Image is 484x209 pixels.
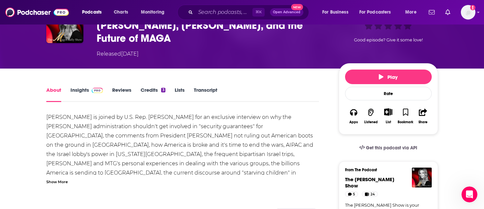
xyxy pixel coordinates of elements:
[362,191,378,197] a: 24
[77,7,110,18] button: open menu
[443,7,453,18] a: Show notifications dropdown
[270,8,303,16] button: Open AdvancedNew
[386,120,391,124] div: List
[414,104,431,128] button: Share
[371,191,375,198] span: 24
[136,7,173,18] button: open menu
[5,6,69,19] img: Podchaser - Follow, Share and Rate Podcasts
[345,176,394,189] a: The Megyn Kelly Show
[353,191,355,198] span: 5
[46,6,83,43] img: Rep. Marjorie Taylor Greene on Secrets of DC, the Israel Lobby, Jasmine Crockett, and the Future ...
[322,8,348,17] span: For Business
[161,88,165,92] div: 3
[426,7,437,18] a: Show notifications dropdown
[405,8,417,17] span: More
[291,4,303,10] span: New
[379,104,397,128] div: Show More ButtonList
[362,104,379,128] button: Listened
[461,5,475,20] button: Show profile menu
[92,88,103,93] img: Podchaser Pro
[110,7,132,18] a: Charts
[359,8,391,17] span: For Podcasters
[345,191,358,197] a: 5
[46,87,61,102] a: About
[354,37,423,42] span: Good episode? Give it some love!
[175,87,185,102] a: Lists
[354,140,423,156] a: Get this podcast via API
[462,186,477,202] iframe: Intercom live chat
[70,87,103,102] a: InsightsPodchaser Pro
[470,5,475,10] svg: Add a profile image
[318,7,357,18] button: open menu
[141,8,164,17] span: Monitoring
[184,5,315,20] div: Search podcasts, credits, & more...
[252,8,265,17] span: ⌘ K
[345,87,432,100] div: Rate
[355,7,401,18] button: open menu
[366,145,417,151] span: Get this podcast via API
[461,5,475,20] span: Logged in as Christina1234
[273,11,300,14] span: Open Advanced
[349,120,358,124] div: Apps
[196,7,252,18] input: Search podcasts, credits, & more...
[97,50,139,58] div: Released [DATE]
[381,108,395,116] button: Show More Button
[194,87,217,102] a: Transcript
[345,70,432,84] button: Play
[97,6,328,45] h1: Rep. Marjorie Taylor Greene on Secrets of DC, the Israel Lobby, Jasmine Crockett, and the Future ...
[461,5,475,20] img: User Profile
[397,104,414,128] button: Bookmark
[379,74,398,80] span: Play
[141,87,165,102] a: Credits3
[345,168,426,172] h3: From The Podcast
[114,8,128,17] span: Charts
[345,176,394,189] span: The [PERSON_NAME] Show
[112,87,131,102] a: Reviews
[398,120,413,124] div: Bookmark
[412,168,432,187] img: The Megyn Kelly Show
[364,120,378,124] div: Listened
[401,7,425,18] button: open menu
[345,104,362,128] button: Apps
[82,8,102,17] span: Podcasts
[418,120,427,124] div: Share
